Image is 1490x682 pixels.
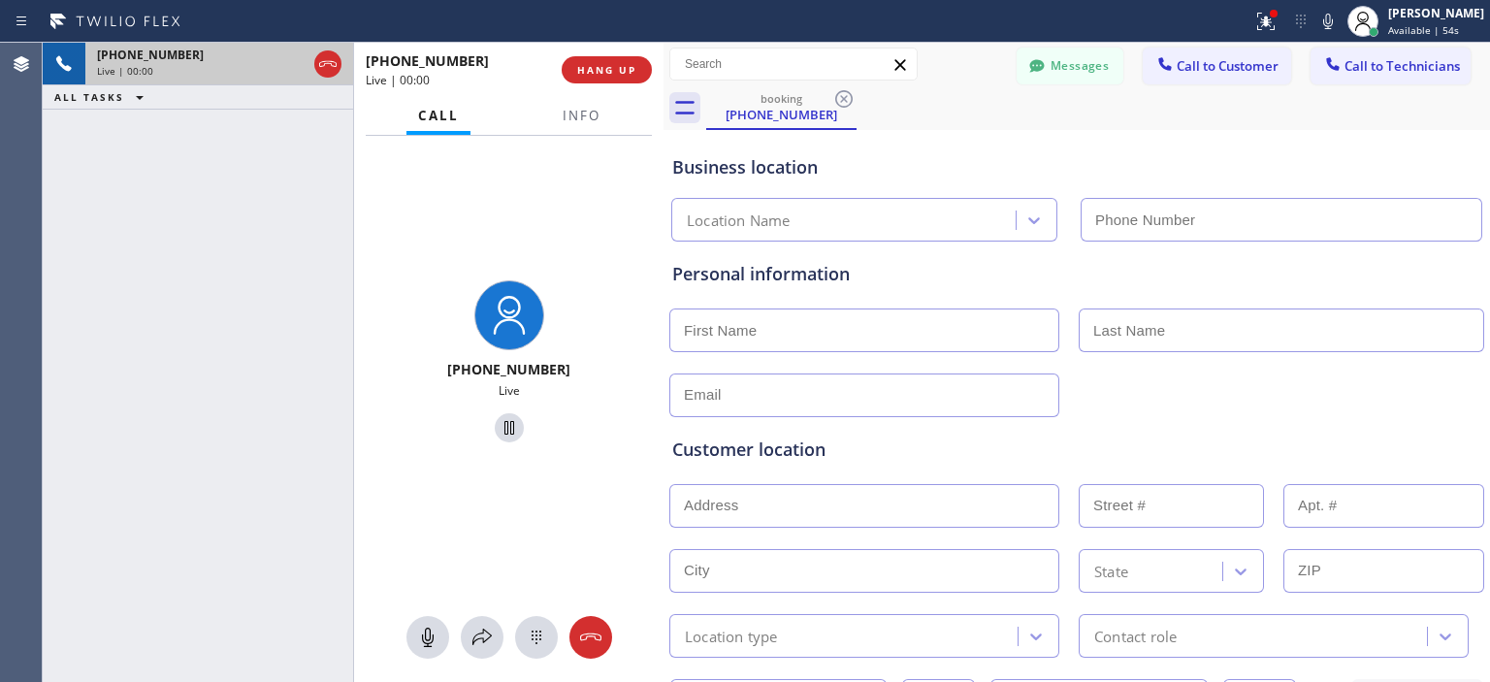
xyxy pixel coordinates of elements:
input: ZIP [1283,549,1484,593]
div: Location Name [687,210,791,232]
button: Open dialpad [515,616,558,659]
span: Info [563,107,600,124]
input: Search [670,49,917,80]
div: [PERSON_NAME] [1388,5,1484,21]
input: Email [669,373,1059,417]
input: Apt. # [1283,484,1484,528]
input: Address [669,484,1059,528]
button: Call to Customer [1143,48,1291,84]
div: Location type [685,625,778,647]
span: [PHONE_NUMBER] [447,360,570,378]
span: Call [418,107,459,124]
span: [PHONE_NUMBER] [97,47,204,63]
span: Call to Customer [1177,57,1279,75]
div: booking [708,91,855,106]
div: Business location [672,154,1481,180]
button: Messages [1017,48,1123,84]
input: Last Name [1079,309,1484,352]
input: Phone Number [1081,198,1482,242]
span: Call to Technicians [1344,57,1460,75]
button: Mute [1314,8,1342,35]
div: [PHONE_NUMBER] [708,106,855,123]
span: Live | 00:00 [366,72,430,88]
div: Personal information [672,261,1481,287]
button: Hold Customer [495,413,524,442]
button: Hang up [314,50,341,78]
div: State [1094,560,1128,582]
button: Info [551,97,612,135]
div: Contact role [1094,625,1177,647]
button: Mute [406,616,449,659]
span: Live | 00:00 [97,64,153,78]
div: Customer location [672,437,1481,463]
input: First Name [669,309,1059,352]
button: HANG UP [562,56,652,83]
div: (805) 272-9359 [708,86,855,128]
span: Live [499,382,520,399]
button: Call [406,97,470,135]
span: Available | 54s [1388,23,1459,37]
button: Hang up [569,616,612,659]
span: [PHONE_NUMBER] [366,51,489,70]
span: HANG UP [577,63,636,77]
button: ALL TASKS [43,85,163,109]
span: ALL TASKS [54,90,124,104]
button: Call to Technicians [1311,48,1471,84]
input: Street # [1079,484,1264,528]
input: City [669,549,1059,593]
button: Open directory [461,616,503,659]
